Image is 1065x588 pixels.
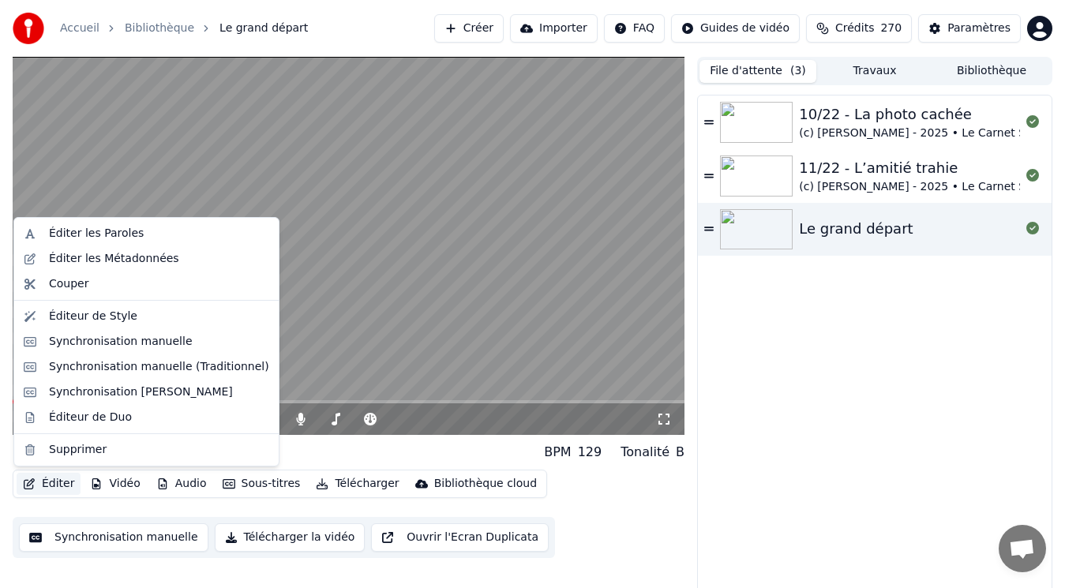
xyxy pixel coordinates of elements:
button: Télécharger la vidéo [215,523,366,552]
button: Ouvrir l'Ecran Duplicata [371,523,549,552]
div: Le grand départ [799,218,913,240]
span: 270 [880,21,902,36]
button: Bibliothèque [933,60,1050,83]
button: Travaux [816,60,933,83]
div: Tonalité [621,443,669,462]
div: Paramètres [947,21,1011,36]
button: Créer [434,14,504,43]
div: 129 [578,443,602,462]
div: Couper [49,276,88,292]
img: youka [13,13,44,44]
div: Bibliothèque cloud [434,476,537,492]
button: Paramètres [918,14,1021,43]
a: Bibliothèque [125,21,194,36]
div: Éditeur de Duo [49,410,132,425]
span: Crédits [835,21,874,36]
button: Crédits270 [806,14,912,43]
button: Vidéo [84,473,146,495]
nav: breadcrumb [60,21,308,36]
button: Éditer [17,473,81,495]
button: Synchronisation manuelle [19,523,208,552]
button: FAQ [604,14,665,43]
button: Importer [510,14,598,43]
button: Sous-titres [216,473,307,495]
div: B [676,443,684,462]
div: Synchronisation [PERSON_NAME] [49,384,233,400]
div: Éditer les Paroles [49,226,144,242]
a: Ouvrir le chat [999,525,1046,572]
a: Accueil [60,21,99,36]
div: Synchronisation manuelle (Traditionnel) [49,359,269,375]
button: File d'attente [699,60,816,83]
div: Le grand départ [13,441,139,463]
button: Audio [150,473,213,495]
div: Supprimer [49,442,107,458]
div: Éditer les Métadonnées [49,251,179,267]
span: ( 3 ) [790,63,806,79]
div: BPM [544,443,571,462]
button: Télécharger [309,473,405,495]
span: Le grand départ [219,21,308,36]
div: Éditeur de Style [49,309,137,324]
div: Synchronisation manuelle [49,334,193,350]
button: Guides de vidéo [671,14,800,43]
